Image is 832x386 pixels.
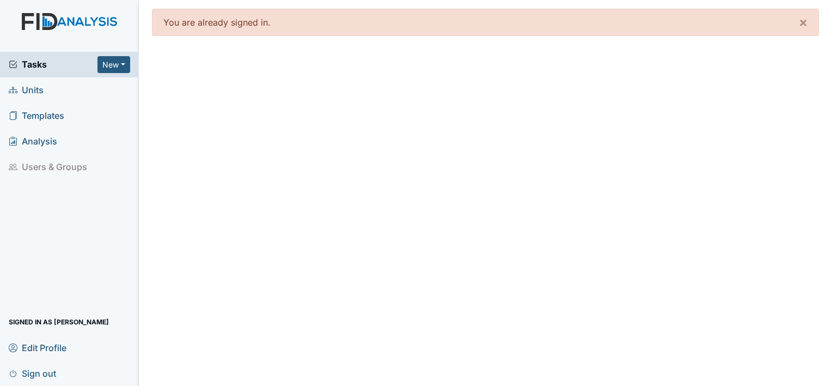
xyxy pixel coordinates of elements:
span: Signed in as [PERSON_NAME] [9,313,109,330]
span: Analysis [9,133,57,150]
div: You are already signed in. [152,9,819,36]
span: Templates [9,107,64,124]
span: Sign out [9,365,56,382]
a: Tasks [9,58,97,71]
button: New [97,56,130,73]
span: × [799,14,807,30]
span: Units [9,82,44,99]
span: Edit Profile [9,339,66,356]
button: × [788,9,818,35]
